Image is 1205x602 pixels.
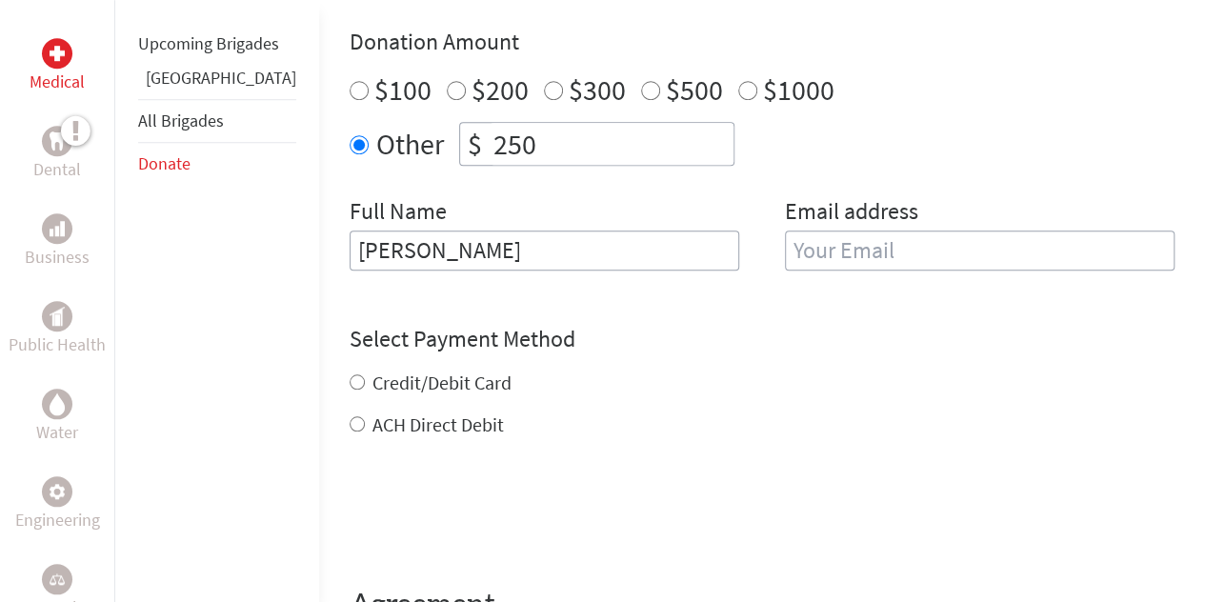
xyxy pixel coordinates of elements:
[9,331,106,358] p: Public Health
[569,71,626,108] label: $300
[42,126,72,156] div: Dental
[138,152,191,174] a: Donate
[50,484,65,499] img: Engineering
[50,221,65,236] img: Business
[42,213,72,244] div: Business
[33,126,81,183] a: DentalDental
[42,389,72,419] div: Water
[372,371,512,394] label: Credit/Debit Card
[138,143,296,185] li: Donate
[490,123,733,165] input: Enter Amount
[36,419,78,446] p: Water
[376,122,444,166] label: Other
[666,71,723,108] label: $500
[372,412,504,436] label: ACH Direct Debit
[350,231,739,271] input: Enter Full Name
[138,110,224,131] a: All Brigades
[350,27,1175,57] h4: Donation Amount
[42,476,72,507] div: Engineering
[138,23,296,65] li: Upcoming Brigades
[472,71,529,108] label: $200
[25,213,90,271] a: BusinessBusiness
[50,392,65,414] img: Water
[50,131,65,150] img: Dental
[146,67,296,89] a: [GEOGRAPHIC_DATA]
[138,65,296,99] li: Ghana
[42,38,72,69] div: Medical
[33,156,81,183] p: Dental
[42,301,72,331] div: Public Health
[25,244,90,271] p: Business
[785,231,1175,271] input: Your Email
[350,196,447,231] label: Full Name
[138,99,296,143] li: All Brigades
[50,46,65,61] img: Medical
[30,38,85,95] a: MedicalMedical
[350,476,639,551] iframe: reCAPTCHA
[15,476,100,533] a: EngineeringEngineering
[36,389,78,446] a: WaterWater
[50,307,65,326] img: Public Health
[42,564,72,594] div: Legal Empowerment
[138,32,279,54] a: Upcoming Brigades
[15,507,100,533] p: Engineering
[350,324,1175,354] h4: Select Payment Method
[9,301,106,358] a: Public HealthPublic Health
[785,196,918,231] label: Email address
[460,123,490,165] div: $
[763,71,834,108] label: $1000
[374,71,432,108] label: $100
[30,69,85,95] p: Medical
[50,573,65,585] img: Legal Empowerment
